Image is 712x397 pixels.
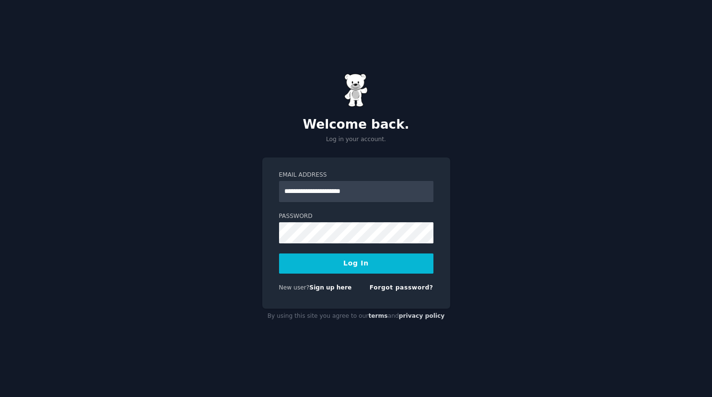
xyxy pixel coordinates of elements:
span: New user? [279,284,310,291]
a: Sign up here [309,284,351,291]
label: Password [279,212,433,221]
a: Forgot password? [370,284,433,291]
a: privacy policy [399,313,445,319]
h2: Welcome back. [262,117,450,132]
a: terms [368,313,387,319]
label: Email Address [279,171,433,180]
div: By using this site you agree to our and [262,309,450,324]
p: Log in your account. [262,135,450,144]
img: Gummy Bear [344,73,368,107]
button: Log In [279,253,433,274]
